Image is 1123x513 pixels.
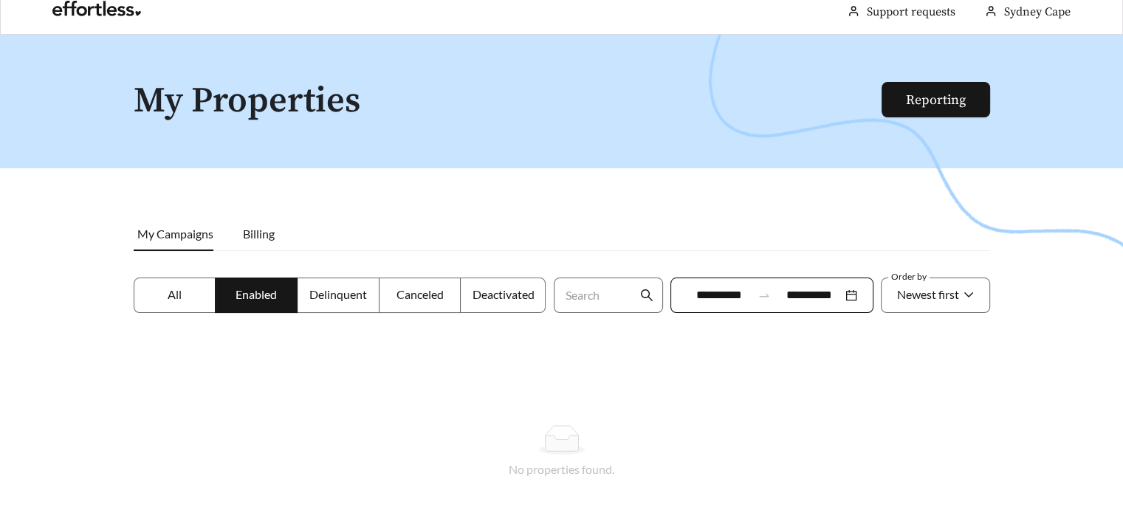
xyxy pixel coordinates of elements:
span: search [640,289,653,302]
span: to [758,289,771,302]
a: Support requests [867,4,955,19]
div: No properties found. [151,461,972,478]
span: Sydney Cape [1004,4,1071,19]
button: Reporting [882,82,990,117]
span: Delinquent [309,287,367,301]
span: Newest first [897,287,959,301]
span: Enabled [236,287,277,301]
span: Deactivated [472,287,534,301]
a: Reporting [906,92,966,109]
span: Billing [243,227,275,241]
span: All [168,287,182,301]
span: swap-right [758,289,771,302]
span: Canceled [396,287,444,301]
span: My Campaigns [137,227,213,241]
h1: My Properties [134,82,883,121]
